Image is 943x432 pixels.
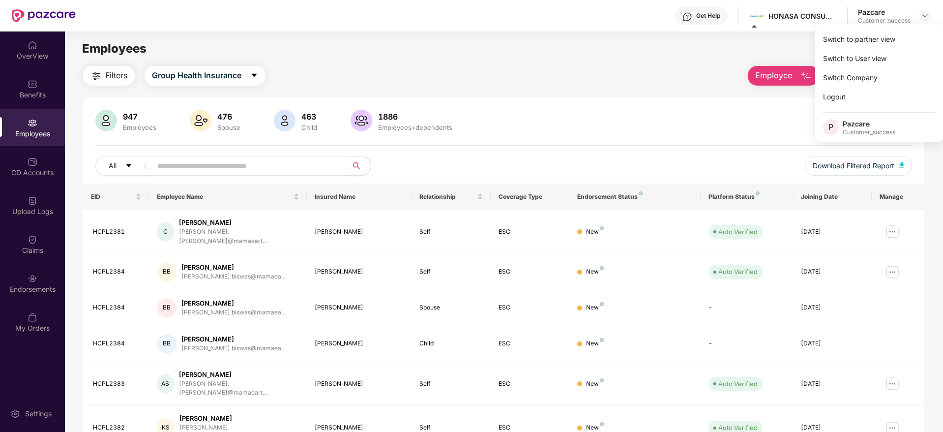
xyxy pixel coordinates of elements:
img: svg+xml;base64,PHN2ZyB4bWxucz0iaHR0cDovL3d3dy53My5vcmcvMjAwMC9zdmciIHhtbG5zOnhsaW5rPSJodHRwOi8vd3... [95,110,117,131]
div: [PERSON_NAME] [181,263,286,272]
div: [PERSON_NAME] [179,370,299,379]
img: svg+xml;base64,PHN2ZyBpZD0iQmVuZWZpdHMiIHhtbG5zPSJodHRwOi8vd3d3LnczLm9yZy8yMDAwL3N2ZyIgd2lkdGg9Ij... [28,79,37,89]
div: New [586,303,604,312]
th: EID [83,184,149,210]
div: HCPL2384 [93,339,141,348]
button: Group Health Insurancecaret-down [145,66,265,86]
div: Self [419,267,482,277]
div: [PERSON_NAME] [181,299,286,308]
th: Joining Date [793,184,872,210]
div: [PERSON_NAME].[PERSON_NAME]@mamaeart... [179,227,299,246]
div: [DATE] [801,339,864,348]
div: HCPL2384 [93,303,141,312]
div: 1886 [376,112,454,122]
div: [DATE] [801,267,864,277]
div: Self [419,379,482,389]
div: ESC [499,267,561,277]
div: Platform Status [708,193,785,201]
img: svg+xml;base64,PHN2ZyB4bWxucz0iaHR0cDovL3d3dy53My5vcmcvMjAwMC9zdmciIHdpZHRoPSI4IiBoZWlnaHQ9IjgiIH... [600,338,604,342]
img: svg+xml;base64,PHN2ZyB4bWxucz0iaHR0cDovL3d3dy53My5vcmcvMjAwMC9zdmciIHdpZHRoPSI4IiBoZWlnaHQ9IjgiIH... [600,422,604,426]
div: [DATE] [801,227,864,237]
button: Filters [83,66,135,86]
div: 476 [215,112,242,122]
div: ESC [499,339,561,348]
div: C [157,222,174,242]
div: [PERSON_NAME] [315,267,404,277]
span: caret-down [250,71,258,80]
div: [PERSON_NAME].biswas@mamaea... [181,272,286,281]
span: All [109,160,117,171]
img: svg+xml;base64,PHN2ZyBpZD0iQ0RfQWNjb3VudHMiIGRhdGEtbmFtZT0iQ0QgQWNjb3VudHMiIHhtbG5zPSJodHRwOi8vd3... [28,157,37,167]
div: Employees+dependents [376,123,454,131]
div: [DATE] [801,303,864,312]
div: 463 [299,112,319,122]
img: svg+xml;base64,PHN2ZyB4bWxucz0iaHR0cDovL3d3dy53My5vcmcvMjAwMC9zdmciIHdpZHRoPSI4IiBoZWlnaHQ9IjgiIH... [756,191,760,195]
img: svg+xml;base64,PHN2ZyBpZD0iVXBsb2FkX0xvZ3MiIGRhdGEtbmFtZT0iVXBsb2FkIExvZ3MiIHhtbG5zPSJodHRwOi8vd3... [28,196,37,206]
div: [DATE] [801,379,864,389]
span: Employee [755,69,792,82]
div: ESC [499,227,561,237]
div: Settings [22,409,55,419]
img: svg+xml;base64,PHN2ZyB4bWxucz0iaHR0cDovL3d3dy53My5vcmcvMjAwMC9zdmciIHdpZHRoPSI4IiBoZWlnaHQ9IjgiIH... [600,302,604,306]
img: svg+xml;base64,PHN2ZyBpZD0iQ2xhaW0iIHhtbG5zPSJodHRwOi8vd3d3LnczLm9yZy8yMDAwL3N2ZyIgd2lkdGg9IjIwIi... [28,235,37,245]
span: caret-down [125,162,132,170]
img: svg+xml;base64,PHN2ZyB4bWxucz0iaHR0cDovL3d3dy53My5vcmcvMjAwMC9zdmciIHhtbG5zOnhsaW5rPSJodHRwOi8vd3... [899,162,904,168]
button: Employee [748,66,819,86]
div: Auto Verified [718,379,758,389]
img: svg+xml;base64,PHN2ZyB4bWxucz0iaHR0cDovL3d3dy53My5vcmcvMjAwMC9zdmciIHhtbG5zOnhsaW5rPSJodHRwOi8vd3... [351,110,372,131]
div: Get Help [696,12,720,20]
div: Switch to partner view [815,30,943,49]
div: [PERSON_NAME] [315,339,404,348]
div: HCPL2383 [93,379,141,389]
th: Manage [872,184,924,210]
img: svg+xml;base64,PHN2ZyB4bWxucz0iaHR0cDovL3d3dy53My5vcmcvMjAwMC9zdmciIHdpZHRoPSI4IiBoZWlnaHQ9IjgiIH... [600,226,604,230]
div: Endorsement Status [577,193,693,201]
div: AS [157,374,174,394]
span: Group Health Insurance [152,69,241,82]
div: Auto Verified [718,267,758,277]
button: search [347,156,371,176]
th: Insured Name [307,184,412,210]
div: BB [157,298,177,318]
img: svg+xml;base64,PHN2ZyBpZD0iRW1wbG95ZWVzIiB4bWxucz0iaHR0cDovL3d3dy53My5vcmcvMjAwMC9zdmciIHdpZHRoPS... [28,118,37,128]
div: New [586,227,604,237]
img: svg+xml;base64,PHN2ZyB4bWxucz0iaHR0cDovL3d3dy53My5vcmcvMjAwMC9zdmciIHdpZHRoPSI4IiBoZWlnaHQ9IjgiIH... [639,191,643,195]
img: svg+xml;base64,PHN2ZyBpZD0iSG9tZSIgeG1sbnM9Imh0dHA6Ly93d3cudzMub3JnLzIwMDAvc3ZnIiB3aWR0aD0iMjAiIG... [28,40,37,50]
img: svg+xml;base64,PHN2ZyBpZD0iRW5kb3JzZW1lbnRzIiB4bWxucz0iaHR0cDovL3d3dy53My5vcmcvMjAwMC9zdmciIHdpZH... [28,274,37,283]
img: svg+xml;base64,PHN2ZyBpZD0iU2V0dGluZy0yMHgyMCIgeG1sbnM9Imh0dHA6Ly93d3cudzMub3JnLzIwMDAvc3ZnIiB3aW... [10,409,20,419]
div: HCPL2384 [93,267,141,277]
span: Filters [105,69,127,82]
img: svg+xml;base64,PHN2ZyB4bWxucz0iaHR0cDovL3d3dy53My5vcmcvMjAwMC9zdmciIHdpZHRoPSI4IiBoZWlnaHQ9IjgiIH... [600,266,604,270]
span: Relationship [419,193,475,201]
img: manageButton [884,224,900,240]
div: [PERSON_NAME].biswas@mamaea... [181,344,286,353]
th: Coverage Type [491,184,569,210]
div: [PERSON_NAME] [315,303,404,312]
div: 947 [121,112,158,122]
div: [PERSON_NAME] [179,414,299,423]
img: svg+xml;base64,PHN2ZyBpZD0iRHJvcGRvd24tMzJ4MzIiIHhtbG5zPSJodHRwOi8vd3d3LnczLm9yZy8yMDAwL3N2ZyIgd2... [921,12,929,20]
div: Customer_success [858,17,911,25]
img: Mamaearth%20Logo.jpg [750,9,764,23]
div: Pazcare [858,7,911,17]
div: [PERSON_NAME] [179,218,299,227]
div: Switch to User view [815,49,943,68]
div: Switch Company [815,68,943,87]
div: Spouse [215,123,242,131]
button: Download Filtered Report [805,156,912,176]
div: New [586,339,604,348]
div: [PERSON_NAME].biswas@mamaea... [181,308,286,317]
span: Employees [82,41,147,56]
div: Child [299,123,319,131]
div: Spouse [419,303,482,312]
div: [PERSON_NAME] [181,335,286,344]
div: [PERSON_NAME] [315,227,404,237]
img: svg+xml;base64,PHN2ZyB4bWxucz0iaHR0cDovL3d3dy53My5vcmcvMjAwMC9zdmciIHdpZHRoPSIyNCIgaGVpZ2h0PSIyNC... [90,70,102,82]
img: svg+xml;base64,PHN2ZyB4bWxucz0iaHR0cDovL3d3dy53My5vcmcvMjAwMC9zdmciIHhtbG5zOnhsaW5rPSJodHRwOi8vd3... [800,70,812,82]
img: manageButton [884,376,900,392]
th: Relationship [412,184,490,210]
img: manageButton [884,264,900,280]
span: EID [91,193,134,201]
div: Pazcare [843,119,895,128]
div: Auto Verified [718,227,758,237]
